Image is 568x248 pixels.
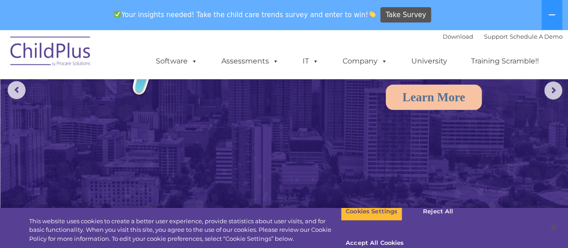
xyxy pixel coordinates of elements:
a: IT [294,52,328,70]
img: ✅ [114,11,121,18]
button: Close [544,217,564,237]
a: University [402,52,456,70]
div: This website uses cookies to create a better user experience, provide statistics about user visit... [29,217,341,243]
font: | [443,33,563,40]
a: Download [443,33,473,40]
a: Software [147,52,207,70]
button: Cookies Settings [341,202,402,221]
button: Reject All [410,202,466,221]
a: Assessments [212,52,288,70]
a: Training Scramble!! [462,52,548,70]
span: Your insights needed! Take the child care trends survey and enter to win! [110,6,379,23]
a: Company [334,52,396,70]
span: Take Survey [386,7,426,23]
a: Take Survey [380,7,431,23]
span: Last name [125,59,152,66]
img: ChildPlus by Procare Solutions [6,30,96,75]
img: 👏 [369,11,375,18]
span: Phone number [125,96,163,103]
a: Learn More [386,85,482,110]
a: Support [484,33,508,40]
a: Schedule A Demo [510,33,563,40]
